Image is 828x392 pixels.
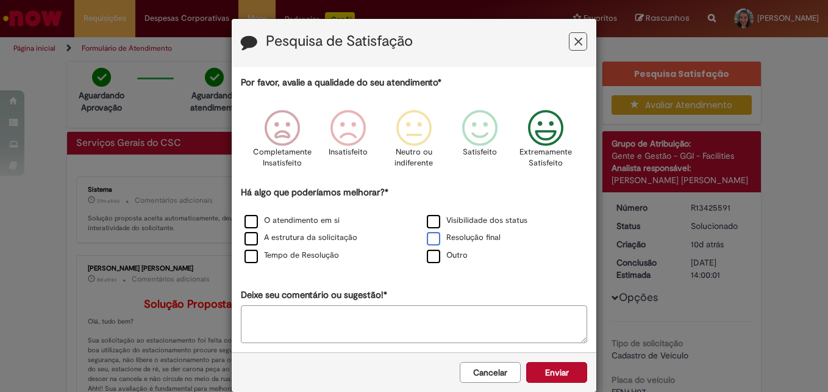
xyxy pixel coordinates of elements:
div: Há algo que poderíamos melhorar?* [241,186,587,265]
p: Completamente Insatisfeito [253,147,312,169]
div: Completamente Insatisfeito [251,101,313,184]
label: Pesquisa de Satisfação [266,34,413,49]
p: Extremamente Satisfeito [519,147,572,169]
label: Outro [427,250,468,261]
div: Extremamente Satisfeito [515,101,577,184]
label: Por favor, avalie a qualidade do seu atendimento* [241,76,441,89]
p: Insatisfeito [329,147,368,158]
label: Resolução final [427,232,501,244]
label: Visibilidade dos status [427,215,527,227]
button: Cancelar [460,362,521,383]
label: A estrutura da solicitação [244,232,357,244]
div: Neutro ou indiferente [383,101,445,184]
label: O atendimento em si [244,215,340,227]
label: Tempo de Resolução [244,250,339,261]
div: Satisfeito [449,101,511,184]
label: Deixe seu comentário ou sugestão!* [241,289,387,302]
p: Neutro ou indiferente [392,147,436,169]
p: Satisfeito [463,147,497,158]
button: Enviar [526,362,587,383]
div: Insatisfeito [317,101,379,184]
